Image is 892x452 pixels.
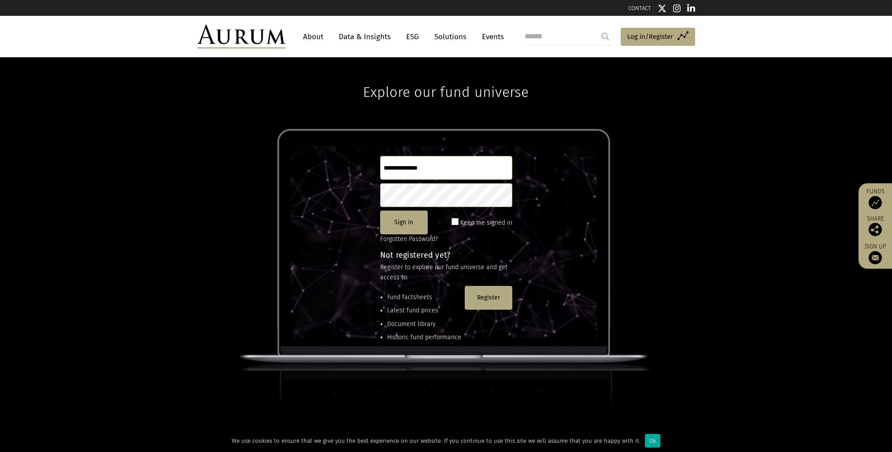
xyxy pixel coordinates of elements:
[596,28,614,45] input: Submit
[402,29,423,45] a: ESG
[627,31,673,42] span: Log in/Register
[387,319,461,329] li: Document library
[363,57,529,100] h1: Explore our fund universe
[628,5,651,11] a: CONTACT
[477,29,504,45] a: Events
[387,333,461,342] li: Historic fund performance
[380,251,512,259] h4: Not registered yet?
[863,243,888,264] a: Sign up
[869,251,882,264] img: Sign up to our newsletter
[645,434,660,448] div: Ok
[863,216,888,236] div: Share
[197,25,285,48] img: Aurum
[869,196,882,209] img: Access Funds
[334,29,395,45] a: Data & Insights
[387,293,461,302] li: Fund factsheets
[863,188,888,209] a: Funds
[460,218,512,228] label: Keep me signed in
[299,29,328,45] a: About
[380,211,428,234] button: Sign in
[380,235,438,243] a: Forgotten Password?
[380,263,512,282] p: Register to explore our fund universe and get access to:
[687,4,695,13] img: Linkedin icon
[387,306,461,315] li: Latest fund prices
[621,28,695,46] a: Log in/Register
[869,223,882,236] img: Share this post
[465,286,512,310] button: Register
[658,4,666,13] img: Twitter icon
[673,4,681,13] img: Instagram icon
[430,29,471,45] a: Solutions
